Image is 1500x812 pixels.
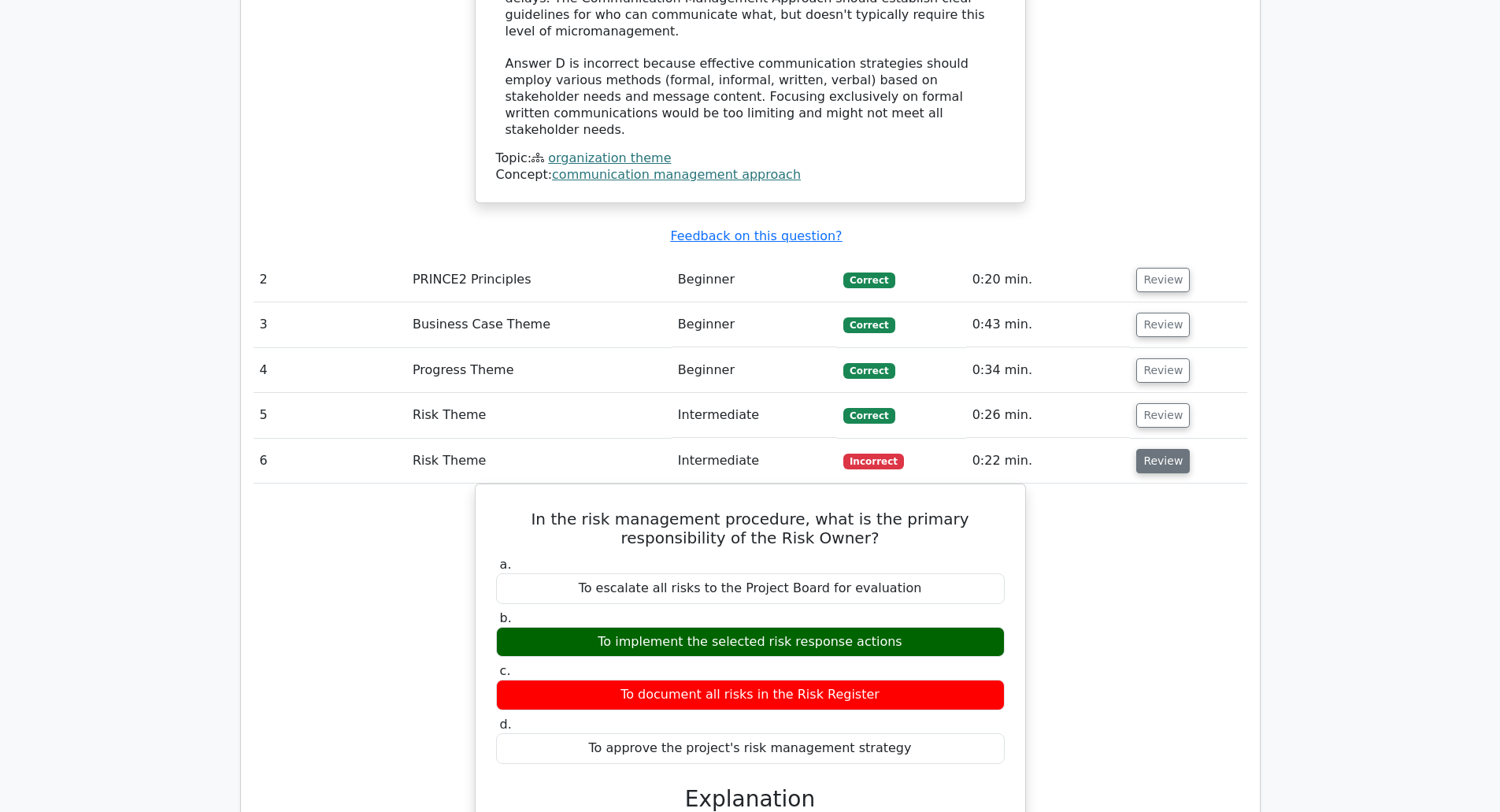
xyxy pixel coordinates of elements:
[672,439,837,484] td: Intermediate
[1136,313,1190,337] button: Review
[500,717,512,732] span: d.
[672,302,837,347] td: Beginner
[672,258,837,302] td: Beginner
[1136,358,1190,383] button: Review
[672,393,837,438] td: Intermediate
[496,627,1005,658] div: To implement the selected risk response actions
[406,439,672,484] td: Risk Theme
[843,454,904,469] span: Incorrect
[843,408,894,424] span: Correct
[670,228,842,243] a: Feedback on this question?
[966,439,1131,484] td: 0:22 min.
[552,167,801,182] a: communication management approach
[254,439,406,484] td: 6
[496,680,1005,710] div: To document all risks in the Risk Register
[254,302,406,347] td: 3
[966,348,1131,393] td: 0:34 min.
[496,167,1005,184] div: Concept:
[843,317,894,333] span: Correct
[966,393,1131,438] td: 0:26 min.
[1136,403,1190,428] button: Review
[496,150,1005,167] div: Topic:
[494,510,1006,547] h5: In the risk management procedure, what is the primary responsibility of the Risk Owner?
[500,610,512,625] span: b.
[500,663,511,678] span: c.
[966,258,1131,302] td: 0:20 min.
[966,302,1131,347] td: 0:43 min.
[843,273,894,288] span: Correct
[254,393,406,438] td: 5
[406,348,672,393] td: Progress Theme
[496,733,1005,764] div: To approve the project's risk management strategy
[406,258,672,302] td: PRINCE2 Principles
[1136,449,1190,473] button: Review
[843,363,894,379] span: Correct
[1136,268,1190,292] button: Review
[548,150,671,165] a: organization theme
[254,258,406,302] td: 2
[406,393,672,438] td: Risk Theme
[672,348,837,393] td: Beginner
[496,573,1005,604] div: To escalate all risks to the Project Board for evaluation
[406,302,672,347] td: Business Case Theme
[500,557,512,572] span: a.
[254,348,406,393] td: 4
